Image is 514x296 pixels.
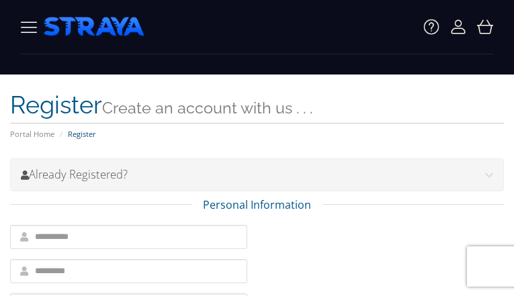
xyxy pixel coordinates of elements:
a: Portal Home [10,129,54,139]
small: Create an account with us . . . [102,99,312,117]
h1: Register [10,88,504,124]
img: Straya Hosting [21,19,37,35]
h3: Already Registered? [21,166,493,183]
img: Icon [477,19,493,35]
img: Icon [450,19,466,35]
span: Personal Information [191,197,323,213]
img: Straya Hosting [44,10,144,44]
li: Register [56,129,96,140]
img: Icon [423,19,439,35]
